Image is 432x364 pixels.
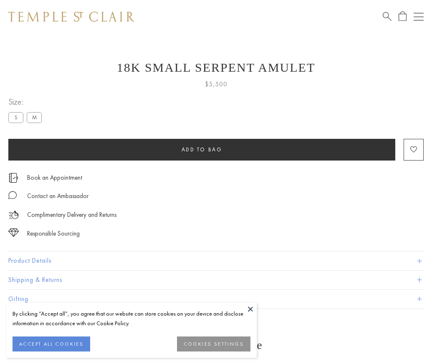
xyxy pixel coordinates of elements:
[8,290,424,309] button: Gifting
[8,173,18,183] img: icon_appointment.svg
[8,191,17,199] img: MessageIcon-01_2.svg
[383,11,392,22] a: Search
[8,12,134,22] img: Temple St. Clair
[8,95,45,109] span: Size:
[414,12,424,22] button: Open navigation
[8,210,19,220] img: icon_delivery.svg
[27,191,88,201] div: Contact an Ambassador
[8,60,424,75] h1: 18K Small Serpent Amulet
[8,228,19,237] img: icon_sourcing.svg
[182,146,222,153] span: Add to bag
[27,228,80,239] div: Responsible Sourcing
[13,336,90,351] button: ACCEPT ALL COOKIES
[205,79,227,90] span: $5,500
[8,271,424,289] button: Shipping & Returns
[27,173,82,182] a: Book an Appointment
[399,11,407,22] a: Open Shopping Bag
[27,210,116,220] p: Complimentary Delivery and Returns
[177,336,250,351] button: COOKIES SETTINGS
[8,112,23,123] label: S
[27,112,42,123] label: M
[13,309,250,328] div: By clicking “Accept all”, you agree that our website can store cookies on your device and disclos...
[8,139,395,161] button: Add to bag
[8,251,424,270] button: Product Details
